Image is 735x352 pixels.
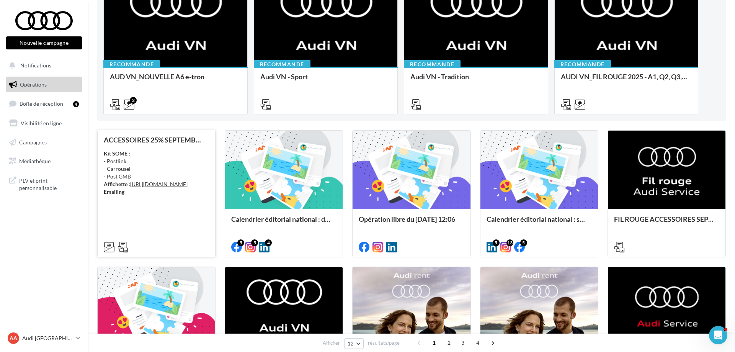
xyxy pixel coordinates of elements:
strong: Kit SOME : [104,150,130,157]
div: ACCESSOIRES 25% SEPTEMBRE - AUDI SERVICE [104,136,209,144]
strong: Affichette : [104,181,130,187]
a: Opérations [5,77,83,93]
span: Médiathèque [19,158,51,164]
div: FIL ROUGE ACCESSOIRES SEPTEMBRE - AUDI SERVICE [614,215,719,231]
div: Recommandé [103,60,160,69]
button: Nouvelle campagne [6,36,82,49]
div: 4 [73,101,79,107]
div: Calendrier éditorial national : du 02.09 au 03.09 [231,215,336,231]
a: Médiathèque [5,153,83,169]
div: Audi VN - Sport [260,73,392,88]
span: Opérations [20,81,47,88]
a: Boîte de réception4 [5,95,83,112]
div: AUD VN_NOUVELLE A6 e-tron [110,73,241,88]
button: 12 [344,338,364,349]
span: Visibilité en ligne [21,120,62,126]
div: 5 [251,239,258,246]
div: Recommandé [554,60,611,69]
span: résultats/page [368,339,400,347]
a: PLV et print personnalisable [5,172,83,195]
a: AA Audi [GEOGRAPHIC_DATA] [6,331,82,345]
span: 12 [348,341,354,347]
span: PLV et print personnalisable [19,175,79,192]
div: Calendrier éditorial national : semaine du 25.08 au 31.08 [487,215,592,231]
div: - Postlink - Carrousel - Post GMB [104,150,209,196]
div: Recommandé [254,60,310,69]
div: 5 [237,239,244,246]
button: Notifications [5,57,80,74]
p: Audi [GEOGRAPHIC_DATA] [22,334,73,342]
strong: Emailing [104,188,124,195]
span: Notifications [20,62,51,69]
a: Campagnes [5,134,83,151]
span: Campagnes [19,139,47,145]
span: Afficher [323,339,340,347]
div: Opération libre du [DATE] 12:06 [359,215,464,231]
span: 2 [443,337,455,349]
div: 5 [520,239,527,246]
div: AUDI VN_FIL ROUGE 2025 - A1, Q2, Q3, Q5 et Q4 e-tron [561,73,692,88]
span: Boîte de réception [20,100,63,107]
div: 5 [493,239,500,246]
span: 4 [472,337,484,349]
a: Visibilité en ligne [5,115,83,131]
iframe: Intercom live chat [709,326,727,344]
div: 2 [130,97,137,104]
div: 4 [265,239,272,246]
a: [URL][DOMAIN_NAME] [130,181,188,187]
div: Recommandé [404,60,461,69]
div: Audi VN - Tradition [410,73,542,88]
span: AA [10,334,17,342]
div: 13 [506,239,513,246]
span: 1 [428,337,440,349]
span: 3 [457,337,469,349]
